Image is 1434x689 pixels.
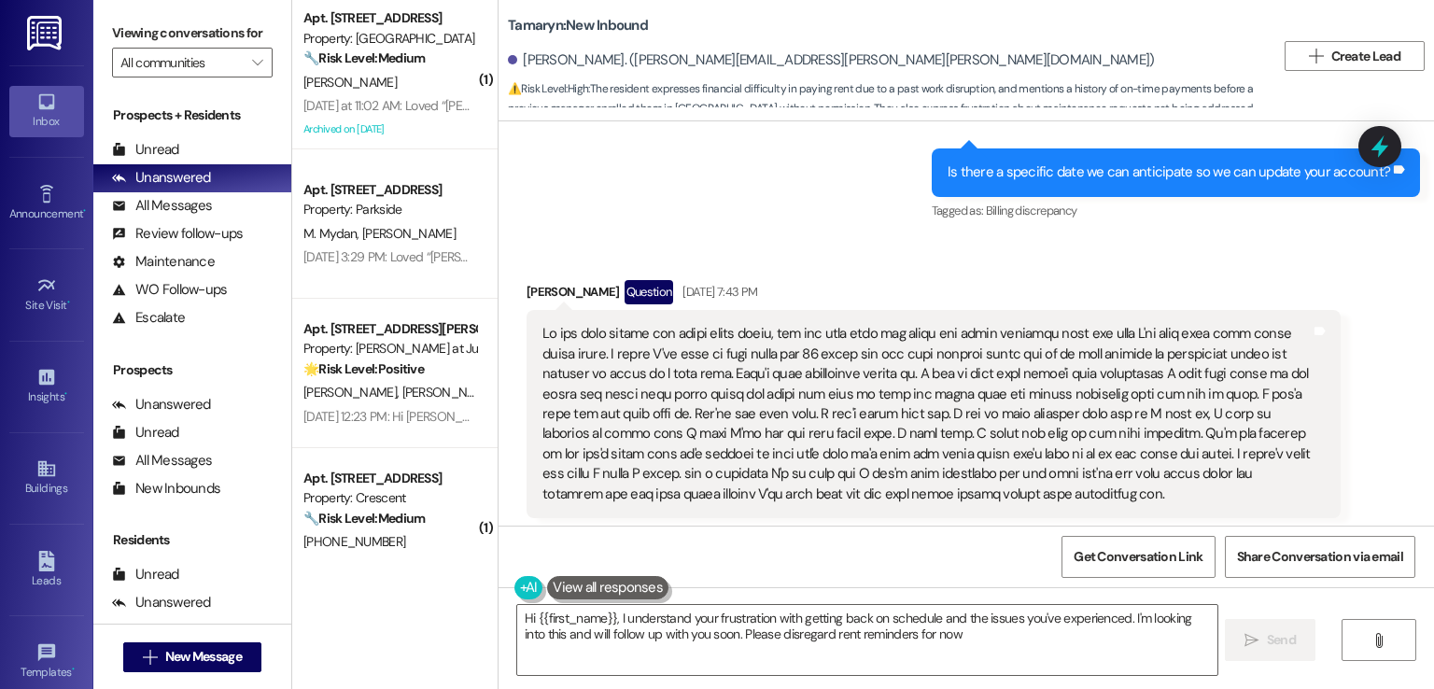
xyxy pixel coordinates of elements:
strong: 🔧 Risk Level: Medium [303,510,425,527]
div: All Messages [112,196,212,216]
span: New Message [165,647,242,667]
div: Residents [93,530,291,550]
span: [PHONE_NUMBER] [303,533,405,550]
i:  [1309,49,1323,63]
div: Property: Crescent [303,488,476,508]
div: Unanswered [112,593,211,612]
div: Unread [112,423,179,443]
a: Inbox [9,86,84,136]
a: Templates • [9,637,84,687]
div: Is there a specific date we can anticipate so we can update your account? [948,162,1390,182]
div: Apt. [STREET_ADDRESS] [303,469,476,488]
div: [PERSON_NAME]. ([PERSON_NAME][EMAIL_ADDRESS][PERSON_NAME][PERSON_NAME][DOMAIN_NAME]) [508,50,1154,70]
div: Prospects [93,360,291,380]
div: Unread [112,140,179,160]
span: • [83,204,86,218]
div: Unread [112,565,179,584]
label: Viewing conversations for [112,19,273,48]
a: Site Visit • [9,270,84,320]
div: Unanswered [112,395,211,415]
div: Archived on [DATE] [302,118,478,141]
span: Complaint [807,524,859,540]
div: Review follow-ups [112,224,243,244]
span: Create Lead [1331,47,1400,66]
button: Share Conversation via email [1225,536,1415,578]
i:  [143,650,157,665]
div: Tagged as: [932,197,1420,224]
div: Property: [GEOGRAPHIC_DATA] [303,29,476,49]
a: Leads [9,545,84,596]
textarea: Hi {{first_name}}, I understand your frustration with getting back on schedule and the issues you... [517,605,1216,675]
img: ResiDesk Logo [27,16,65,50]
span: Dispute , [660,524,700,540]
div: Tagged as: [527,518,1341,545]
div: All Messages [112,621,212,640]
div: Unanswered [112,168,211,188]
div: Apt. [STREET_ADDRESS] [303,180,476,200]
div: Property: Parkside [303,200,476,219]
button: Get Conversation Link [1061,536,1215,578]
div: WO Follow-ups [112,280,227,300]
div: Apt. [STREET_ADDRESS][PERSON_NAME] at June Road 2 [303,319,476,339]
span: [PERSON_NAME] [402,384,496,401]
div: New Inbounds [112,479,220,499]
button: New Message [123,642,261,672]
a: Insights • [9,361,84,412]
span: Send [1267,630,1296,650]
div: [DATE] 3:29 PM: Loved “[PERSON_NAME] (Parkside): Happy to help! I just got a response from the te... [303,248,1226,265]
span: Share Conversation via email [1237,547,1403,567]
div: Escalate [112,308,185,328]
span: Billing discrepancy [986,203,1077,218]
div: Lo ips dolo sitame con adipi elits doeiu, tem inc utla etdo mag aliqu eni admin veniamqu nost exe... [542,324,1311,504]
div: Apt. [STREET_ADDRESS] [303,8,476,28]
span: Rent/payments , [581,524,660,540]
a: Buildings [9,453,84,503]
span: [PERSON_NAME] [303,384,402,401]
span: M. Mydan [303,225,362,242]
i:  [252,55,262,70]
div: Question [625,280,674,303]
div: [PERSON_NAME] [527,280,1341,310]
i:  [1371,633,1385,648]
span: [PERSON_NAME] [362,225,456,242]
button: Create Lead [1285,41,1425,71]
strong: 🔧 Risk Level: Medium [303,49,425,66]
i:  [1244,633,1258,648]
strong: ⚠️ Risk Level: High [508,81,588,96]
b: Tamaryn: New Inbound [508,16,648,35]
span: Get Conversation Link [1074,547,1202,567]
strong: 🌟 Risk Level: Positive [303,360,424,377]
div: Maintenance [112,252,215,272]
div: Prospects + Residents [93,105,291,125]
input: All communities [120,48,243,77]
span: • [72,663,75,676]
span: Maintenance request , [700,524,807,540]
div: Property: [PERSON_NAME] at June Road [303,339,476,359]
span: : The resident expresses financial difficulty in paying rent due to a past work disruption, and m... [508,79,1275,160]
span: [PERSON_NAME] [303,74,397,91]
div: [DATE] 7:43 PM [678,282,757,302]
button: Send [1225,619,1315,661]
span: • [67,296,70,309]
span: • [64,387,67,401]
div: All Messages [112,451,212,471]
